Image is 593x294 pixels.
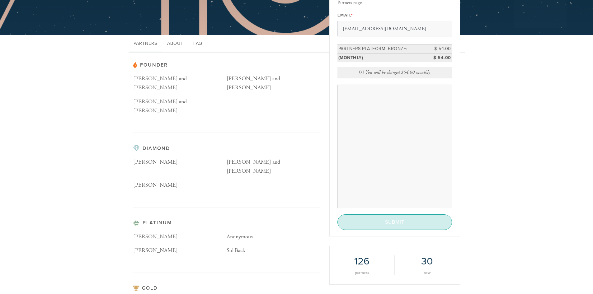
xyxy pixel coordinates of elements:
[133,74,227,92] p: [PERSON_NAME] and [PERSON_NAME]
[337,214,452,230] input: Submit
[133,220,139,226] img: pp-platinum.svg
[339,271,385,275] div: partners
[133,158,178,166] span: [PERSON_NAME]
[404,271,450,275] div: new
[404,255,450,267] h2: 30
[227,232,320,241] p: Anonymous
[227,247,245,254] span: Sol Back
[133,181,227,190] p: [PERSON_NAME]
[162,35,188,53] a: About
[133,145,320,152] h3: Diamond
[129,35,162,53] a: Partners
[351,13,353,18] span: This field is required.
[133,97,227,115] p: [PERSON_NAME] and [PERSON_NAME]
[339,87,450,206] iframe: Secure payment input frame
[133,62,137,68] img: pp-partner.svg
[227,74,320,92] p: [PERSON_NAME] and [PERSON_NAME]
[424,44,452,54] td: $ 54.00
[133,246,227,255] p: [PERSON_NAME]
[337,67,452,78] div: You will be charged $54.00 monthly
[133,220,320,226] h3: Platinum
[227,158,320,176] p: [PERSON_NAME] and [PERSON_NAME]
[188,35,207,53] a: FAQ
[424,53,452,62] td: $ 54.00
[133,145,139,152] img: pp-diamond.svg
[133,286,139,291] img: pp-gold.svg
[337,53,424,62] td: (monthly)
[133,62,320,68] h3: Founder
[133,285,320,291] h3: Gold
[133,232,227,241] p: [PERSON_NAME]
[337,44,424,54] td: Partners Platform: Bronze:
[337,12,353,18] label: Email
[339,255,385,267] h2: 126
